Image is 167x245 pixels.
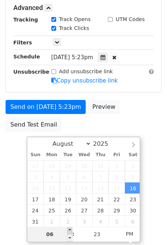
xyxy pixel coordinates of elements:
span: July 29, 2025 [60,160,76,171]
span: August 26, 2025 [60,205,76,216]
span: August 14, 2025 [92,182,109,194]
h5: Advanced [13,4,154,12]
span: August 6, 2025 [76,171,92,182]
span: Sat [125,152,141,157]
span: August 25, 2025 [44,205,60,216]
span: Fri [109,152,125,157]
span: Tue [60,152,76,157]
span: September 1, 2025 [44,216,60,227]
span: August 29, 2025 [109,205,125,216]
span: August 11, 2025 [44,182,60,194]
span: August 5, 2025 [60,171,76,182]
span: September 6, 2025 [125,216,141,227]
span: August 3, 2025 [27,171,44,182]
span: August 10, 2025 [27,182,44,194]
span: August 23, 2025 [125,194,141,205]
span: : [72,226,75,241]
span: August 17, 2025 [27,194,44,205]
a: Copy unsubscribe link [51,77,118,84]
span: August 8, 2025 [109,171,125,182]
strong: Filters [13,40,32,46]
span: August 19, 2025 [60,194,76,205]
span: August 2, 2025 [125,160,141,171]
span: Sun [27,152,44,157]
span: August 31, 2025 [27,216,44,227]
span: September 4, 2025 [92,216,109,227]
strong: Unsubscribe [13,69,50,75]
span: August 12, 2025 [60,182,76,194]
span: September 3, 2025 [76,216,92,227]
span: August 4, 2025 [44,171,60,182]
span: August 27, 2025 [76,205,92,216]
span: July 31, 2025 [92,160,109,171]
span: August 20, 2025 [76,194,92,205]
span: Click to toggle [119,226,140,241]
span: [DATE] 5:23pm [51,54,93,61]
a: Send Test Email [6,118,62,132]
span: August 30, 2025 [125,205,141,216]
iframe: Chat Widget [130,209,167,245]
strong: Schedule [13,54,40,60]
input: Minute [75,227,120,242]
span: August 13, 2025 [76,182,92,194]
span: August 24, 2025 [27,205,44,216]
span: Wed [76,152,92,157]
label: UTM Codes [116,16,144,23]
span: September 5, 2025 [109,216,125,227]
span: August 7, 2025 [92,171,109,182]
a: Preview [88,100,120,114]
strong: Tracking [13,17,38,23]
span: July 30, 2025 [76,160,92,171]
span: August 9, 2025 [125,171,141,182]
span: August 22, 2025 [109,194,125,205]
label: Track Clicks [59,24,89,32]
input: Hour [27,227,72,242]
input: Year [91,140,118,147]
a: Send on [DATE] 5:23pm [6,100,86,114]
span: August 1, 2025 [109,160,125,171]
span: August 16, 2025 [125,182,141,194]
span: July 27, 2025 [27,160,44,171]
span: August 28, 2025 [92,205,109,216]
span: Mon [44,152,60,157]
label: Add unsubscribe link [59,68,113,75]
span: August 21, 2025 [92,194,109,205]
label: Track Opens [59,16,91,23]
span: September 2, 2025 [60,216,76,227]
span: August 18, 2025 [44,194,60,205]
span: August 15, 2025 [109,182,125,194]
span: July 28, 2025 [44,160,60,171]
span: Thu [92,152,109,157]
